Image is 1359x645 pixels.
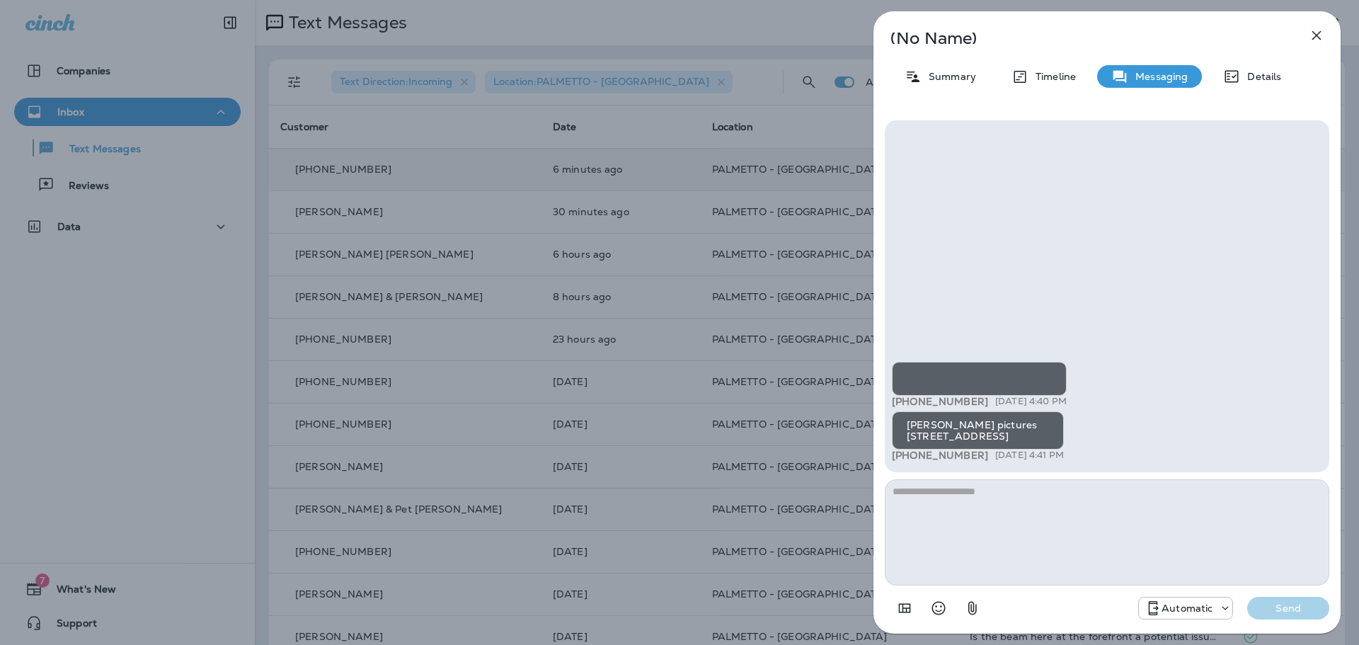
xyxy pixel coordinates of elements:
[924,594,953,622] button: Select an emoji
[995,396,1067,407] p: [DATE] 4:40 PM
[892,449,988,462] span: [PHONE_NUMBER]
[890,594,919,622] button: Add in a premade template
[1128,71,1188,82] p: Messaging
[1028,71,1076,82] p: Timeline
[922,71,976,82] p: Summary
[1240,71,1281,82] p: Details
[890,33,1277,44] p: (No Name)
[1162,603,1212,614] p: Automatic
[892,411,1064,450] div: [PERSON_NAME] pictures [STREET_ADDRESS]
[892,395,988,408] span: [PHONE_NUMBER]
[995,450,1064,461] p: [DATE] 4:41 PM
